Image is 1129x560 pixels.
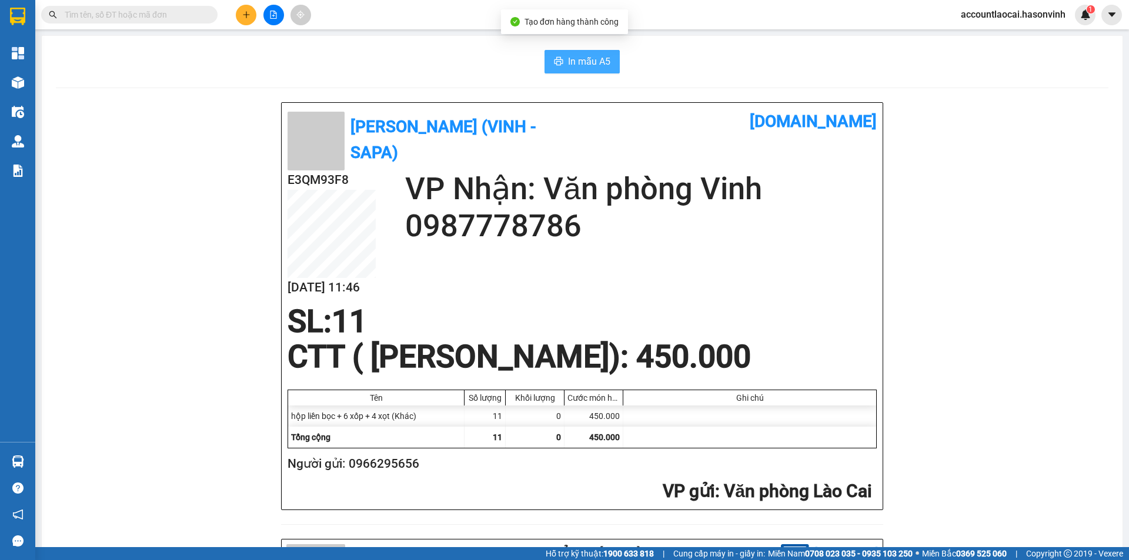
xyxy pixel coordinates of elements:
h2: Người gửi: 0966295656 [288,454,872,474]
div: 0 [506,405,564,427]
div: Tên [291,393,461,403]
span: ⚪️ [916,551,919,556]
span: Miền Nam [768,547,913,560]
div: 11 [465,405,506,427]
button: caret-down [1101,5,1122,25]
img: warehouse-icon [12,135,24,147]
button: printerIn mẫu A5 [545,50,620,73]
span: question-circle [12,482,24,494]
span: search [49,11,57,19]
img: warehouse-icon [12,106,24,118]
b: [DOMAIN_NAME] [750,112,877,131]
button: aim [290,5,311,25]
span: | [663,547,664,560]
button: plus [236,5,256,25]
span: plus [242,11,250,19]
strong: 0708 023 035 - 0935 103 250 [805,549,913,558]
span: notification [12,509,24,520]
div: Số lượng [467,393,502,403]
span: 450.000 [589,432,620,442]
span: SL: [288,303,332,340]
h1: Giao dọc đường [62,68,217,149]
img: warehouse-icon [12,455,24,468]
span: copyright [1064,549,1072,558]
span: accountlaocai.hasonvinh [951,7,1075,22]
div: CTT ( [PERSON_NAME]) : 450.000 [280,339,758,374]
span: Miền Bắc [922,547,1007,560]
div: Ghi chú [626,393,873,403]
span: VP gửi [663,481,715,501]
span: message [12,535,24,546]
h2: 0987778786 [405,207,877,244]
h2: [DATE] 11:46 [288,278,376,297]
div: 450.000 [564,405,623,427]
span: aim [296,11,305,19]
b: [PERSON_NAME] (Vinh - Sapa) [350,117,536,162]
span: check-circle [510,17,520,26]
span: printer [554,56,563,68]
span: Hỗ trợ kỹ thuật: [546,547,654,560]
img: warehouse-icon [12,76,24,89]
h2: : Văn phòng Lào Cai [288,479,872,504]
h2: ZHYTFGL4 [6,68,95,88]
span: Cung cấp máy in - giấy in: [673,547,765,560]
strong: 1900 633 818 [603,549,654,558]
b: [DOMAIN_NAME] [815,546,878,555]
div: Khối lượng [509,393,561,403]
b: [PERSON_NAME] (Vinh - Sapa) [49,15,176,60]
div: hộp liền bọc + 6 xốp + 4 xọt (Khác) [288,405,465,427]
h2: VP Nhận: Văn phòng Vinh [405,170,877,207]
span: | [1016,547,1017,560]
strong: 0369 525 060 [956,549,1007,558]
input: Tìm tên, số ĐT hoặc mã đơn [65,8,203,21]
div: Cước món hàng [567,393,620,403]
img: logo-vxr [10,8,25,25]
img: dashboard-icon [12,47,24,59]
span: Tổng cộng [291,432,330,442]
sup: 1 [1087,5,1095,14]
span: In mẫu A5 [568,54,610,69]
h2: E3QM93F8 [288,170,376,190]
b: [DOMAIN_NAME] [157,9,284,29]
span: 11 [332,303,367,340]
span: caret-down [1107,9,1117,20]
span: 0 [556,432,561,442]
button: file-add [263,5,284,25]
span: file-add [269,11,278,19]
img: solution-icon [12,165,24,177]
span: Tạo đơn hàng thành công [525,17,619,26]
img: icon-new-feature [1080,9,1091,20]
span: 1 [1088,5,1093,14]
span: 11 [493,432,502,442]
